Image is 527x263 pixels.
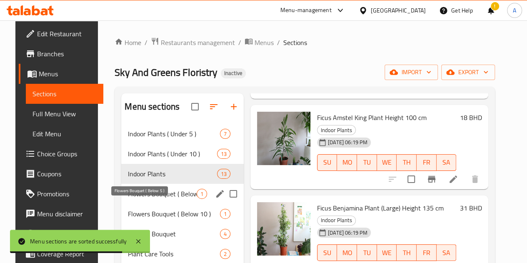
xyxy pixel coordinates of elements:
[245,37,274,48] a: Menus
[417,244,437,261] button: FR
[220,250,230,258] span: 2
[385,65,438,80] button: import
[214,188,226,200] button: edit
[337,244,357,261] button: MO
[37,169,97,179] span: Coupons
[145,38,147,48] li: /
[224,97,244,117] button: Add section
[19,64,103,84] a: Menus
[357,154,377,171] button: TU
[32,109,97,119] span: Full Menu View
[437,154,457,171] button: SA
[448,67,488,78] span: export
[121,184,244,204] div: Flowers Bouquet ( Below 5 )1edit
[397,244,417,261] button: TH
[121,204,244,224] div: Flowers Bouquet ( Below 10 )1
[280,5,332,15] div: Menu-management
[125,100,180,113] h2: Menu sections
[255,38,274,48] span: Menus
[151,37,235,48] a: Restaurants management
[39,69,97,79] span: Menus
[317,202,444,214] span: Ficus Benjamina Plant (Large) Height 135 cm
[220,210,230,218] span: 1
[325,138,371,146] span: [DATE] 06:19 PM
[377,244,397,261] button: WE
[37,249,97,259] span: Coverage Report
[220,229,230,239] div: items
[221,70,246,77] span: Inactive
[257,112,310,165] img: Ficus Amstel King Plant Height 100 cm
[221,68,246,78] div: Inactive
[317,154,337,171] button: SU
[340,247,354,259] span: MO
[460,112,482,123] h6: 18 BHD
[360,156,374,168] span: TU
[37,149,97,159] span: Choice Groups
[115,63,217,82] span: Sky And Greens Floristry
[19,44,103,64] a: Branches
[186,98,204,115] span: Select all sections
[32,129,97,139] span: Edit Menu
[197,190,207,198] span: 1
[26,104,103,124] a: Full Menu View
[37,29,97,39] span: Edit Restaurant
[380,156,394,168] span: WE
[128,169,217,179] span: Indoor Plants
[440,247,453,259] span: SA
[128,229,220,239] span: Flowers Bouquet
[217,169,230,179] div: items
[377,154,397,171] button: WE
[121,124,244,144] div: Indoor Plants ( Under 5 )7
[37,229,97,239] span: Upsell
[217,150,230,158] span: 13
[317,125,355,135] span: Indoor Plants
[400,247,413,259] span: TH
[420,156,433,168] span: FR
[317,215,356,225] div: Indoor Plants
[357,244,377,261] button: TU
[371,6,426,15] div: [GEOGRAPHIC_DATA]
[460,202,482,214] h6: 31 BHD
[220,249,230,259] div: items
[128,249,220,259] span: Plant Care Tools
[340,156,354,168] span: MO
[217,170,230,178] span: 13
[440,156,453,168] span: SA
[115,38,141,48] a: Home
[121,164,244,184] div: Indoor Plants13
[402,170,420,188] span: Select to update
[325,229,371,237] span: [DATE] 06:19 PM
[128,149,217,159] span: Indoor Plants ( Under 10 )
[19,164,103,184] a: Coupons
[397,154,417,171] button: TH
[317,125,356,135] div: Indoor Plants
[317,215,355,225] span: Indoor Plants
[448,174,458,184] a: Edit menu item
[400,156,413,168] span: TH
[19,184,103,204] a: Promotions
[360,247,374,259] span: TU
[220,209,230,219] div: items
[128,189,197,199] span: Flowers Bouquet ( Below 5 )
[220,230,230,238] span: 4
[37,189,97,199] span: Promotions
[437,244,457,261] button: SA
[115,37,495,48] nav: breadcrumb
[283,38,307,48] span: Sections
[220,130,230,138] span: 7
[128,209,220,219] div: Flowers Bouquet ( Below 10 )
[121,224,244,244] div: Flowers Bouquet4
[220,129,230,139] div: items
[121,144,244,164] div: Indoor Plants ( Under 10 )13
[422,169,442,189] button: Branch-specific-item
[257,202,310,255] img: Ficus Benjamina Plant (Large) Height 135 cm
[128,129,220,139] span: Indoor Plants ( Under 5 )
[238,38,241,48] li: /
[197,189,207,199] div: items
[417,154,437,171] button: FR
[161,38,235,48] span: Restaurants management
[391,67,431,78] span: import
[19,224,103,244] a: Upsell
